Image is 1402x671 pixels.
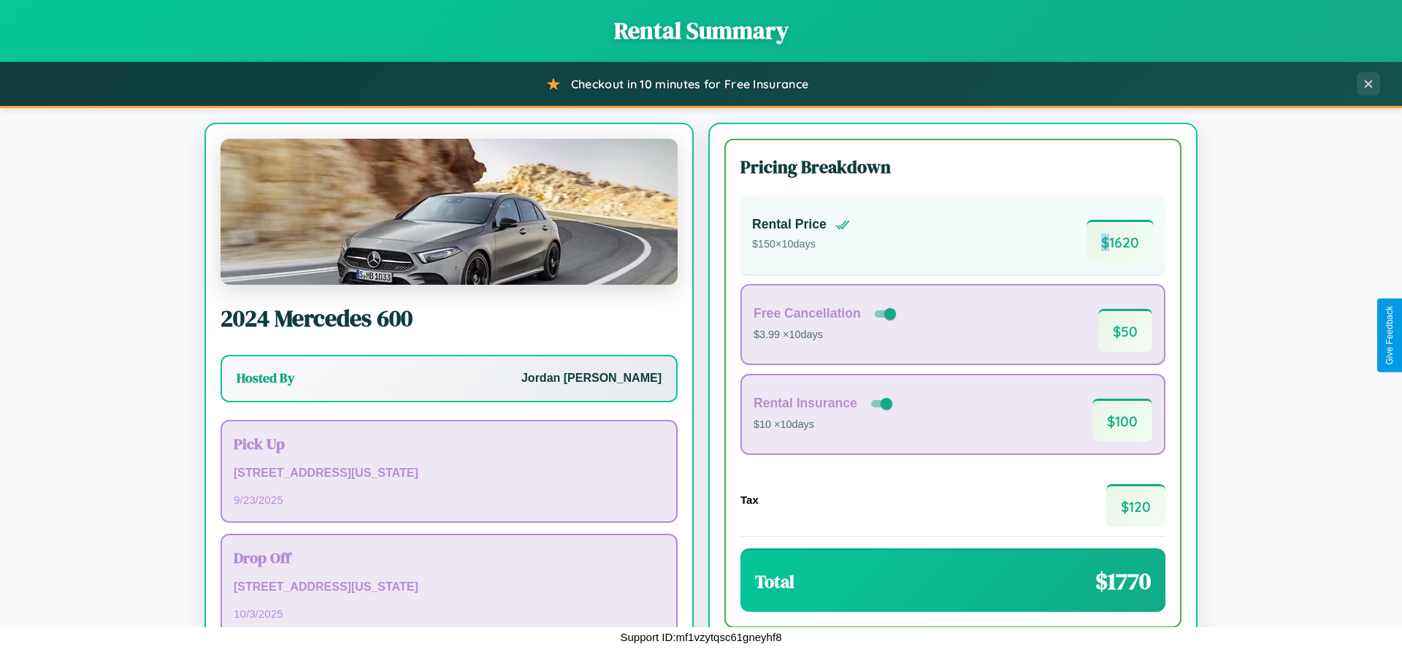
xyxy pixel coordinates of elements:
span: $ 1770 [1095,565,1151,597]
h4: Rental Insurance [754,396,857,411]
p: 9 / 23 / 2025 [234,490,664,510]
span: $ 50 [1098,309,1152,352]
h3: Hosted By [237,369,294,387]
p: $3.99 × 10 days [754,326,899,345]
div: Give Feedback [1384,306,1395,365]
p: 10 / 3 / 2025 [234,604,664,624]
img: Mercedes 600 [221,139,678,285]
span: $ 1620 [1087,220,1154,263]
h4: Rental Price [752,217,827,232]
h4: Free Cancellation [754,306,861,321]
span: $ 120 [1106,484,1165,527]
p: $10 × 10 days [754,415,895,434]
p: [STREET_ADDRESS][US_STATE] [234,577,664,598]
h1: Rental Summary [15,15,1387,47]
p: Support ID: mf1vzytqsc61gneyhf8 [621,627,782,647]
h3: Drop Off [234,547,664,568]
h3: Pricing Breakdown [740,155,1165,179]
h3: Total [755,570,794,594]
h4: Tax [740,494,759,506]
h3: Pick Up [234,433,664,454]
span: Checkout in 10 minutes for Free Insurance [571,77,808,91]
p: Jordan [PERSON_NAME] [521,368,662,389]
h2: 2024 Mercedes 600 [221,302,678,334]
p: $ 150 × 10 days [752,235,850,254]
span: $ 100 [1092,399,1152,442]
p: [STREET_ADDRESS][US_STATE] [234,463,664,484]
